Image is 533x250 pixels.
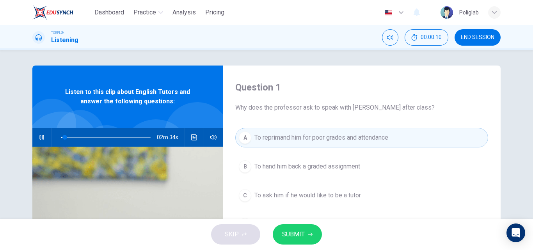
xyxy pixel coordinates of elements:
span: Pricing [205,8,224,17]
span: Why does the professor ask to speak with [PERSON_NAME] after class? [235,103,488,112]
span: Practice [133,8,156,17]
div: C [239,189,251,202]
button: Click to see the audio transcription [188,128,201,147]
span: Dashboard [94,8,124,17]
h4: Question 1 [235,81,488,94]
button: BTo hand him back a graded assignment [235,157,488,176]
img: Profile picture [441,6,453,19]
button: ATo reprimand him for poor grades and attendance [235,128,488,147]
button: Practice [130,5,166,20]
span: To hand him back a graded assignment [254,162,360,171]
button: CTo ask him if he would like to be a tutor [235,186,488,205]
img: en [384,10,393,16]
span: Listen to this clip about English Tutors and answer the following questions: [58,87,197,106]
span: To ask him if he would like to be a tutor [254,191,361,200]
span: END SESSION [461,34,494,41]
div: A [239,131,251,144]
div: D [239,218,251,230]
span: TOEFL® [51,30,64,35]
div: B [239,160,251,173]
span: 00:00:10 [421,34,442,41]
div: Open Intercom Messenger [506,223,525,242]
img: EduSynch logo [32,5,73,20]
button: Pricing [202,5,227,20]
span: Analysis [172,8,196,17]
div: Mute [382,29,398,46]
button: Dashboard [91,5,127,20]
span: SUBMIT [282,229,305,240]
button: END SESSION [455,29,501,46]
span: To reprimand him for poor grades and attendance [254,133,388,142]
button: Analysis [169,5,199,20]
button: SUBMIT [273,224,322,245]
span: 02m 34s [157,128,185,147]
div: Poliglab [459,8,479,17]
h1: Listening [51,35,78,45]
button: DTo give him more homework [235,215,488,234]
button: 00:00:10 [405,29,448,46]
div: Hide [405,29,448,46]
a: EduSynch logo [32,5,91,20]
